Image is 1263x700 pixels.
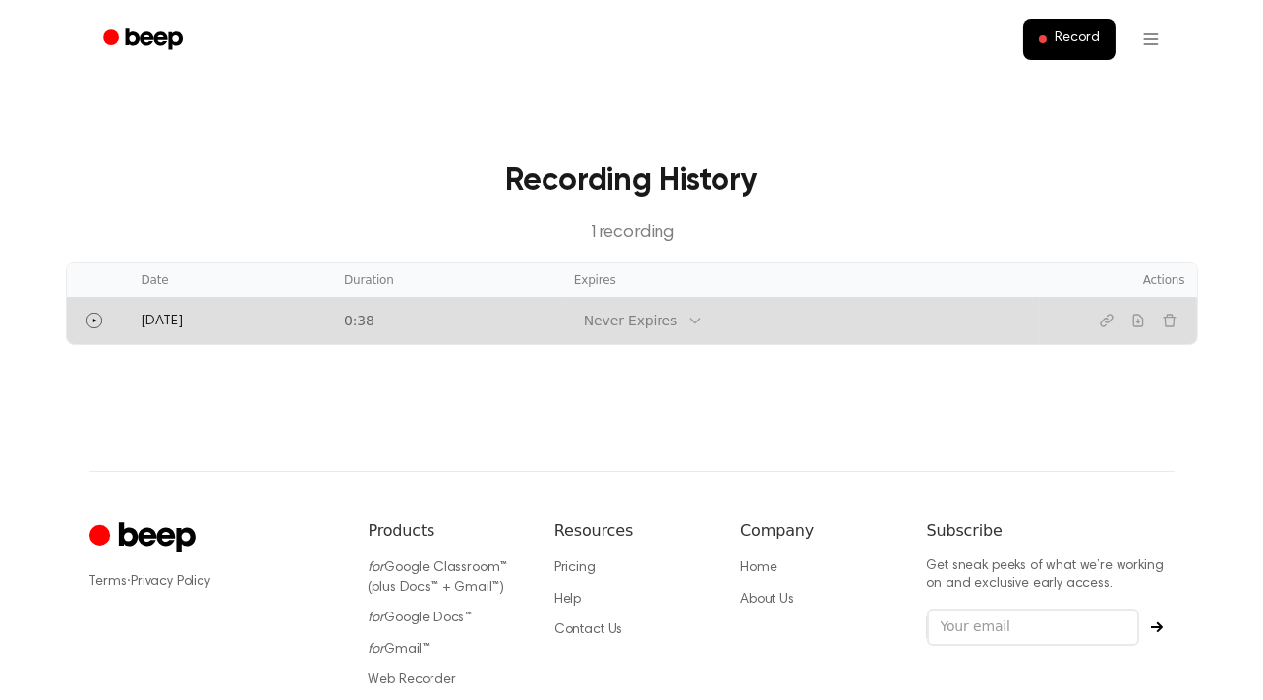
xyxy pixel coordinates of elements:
a: Terms [89,575,127,589]
button: Download recording [1122,305,1154,336]
a: Privacy Policy [131,575,210,589]
th: Actions [1040,263,1197,297]
th: Duration [332,263,562,297]
h3: Recording History [97,157,1167,204]
button: Subscribe [1139,621,1175,633]
a: Pricing [554,561,596,575]
i: for [369,612,385,625]
a: Home [740,561,776,575]
button: Copy link [1091,305,1122,336]
h6: Products [369,519,523,543]
a: Help [554,593,581,607]
button: Play [79,305,110,336]
td: 0:38 [332,297,562,344]
a: Contact Us [554,623,622,637]
button: Record [1023,19,1115,60]
h6: Subscribe [927,519,1175,543]
p: Get sneak peeks of what we’re working on and exclusive early access. [927,558,1175,593]
th: Date [130,263,332,297]
span: [DATE] [142,315,183,328]
a: forGmail™ [369,643,431,657]
button: Open menu [1127,16,1175,63]
p: 1 recording [97,220,1167,247]
a: Web Recorder [369,673,456,687]
input: Your email [927,609,1139,646]
a: Beep [89,21,201,59]
i: for [369,561,385,575]
h6: Company [740,519,894,543]
a: About Us [740,593,794,607]
a: forGoogle Classroom™ (plus Docs™ + Gmail™) [369,561,508,595]
h6: Resources [554,519,709,543]
div: Never Expires [584,311,677,331]
i: for [369,643,385,657]
th: Expires [562,263,1040,297]
button: Delete recording [1154,305,1185,336]
span: Record [1055,30,1099,48]
div: · [89,572,337,592]
a: forGoogle Docs™ [369,612,473,625]
a: Cruip [89,519,201,557]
